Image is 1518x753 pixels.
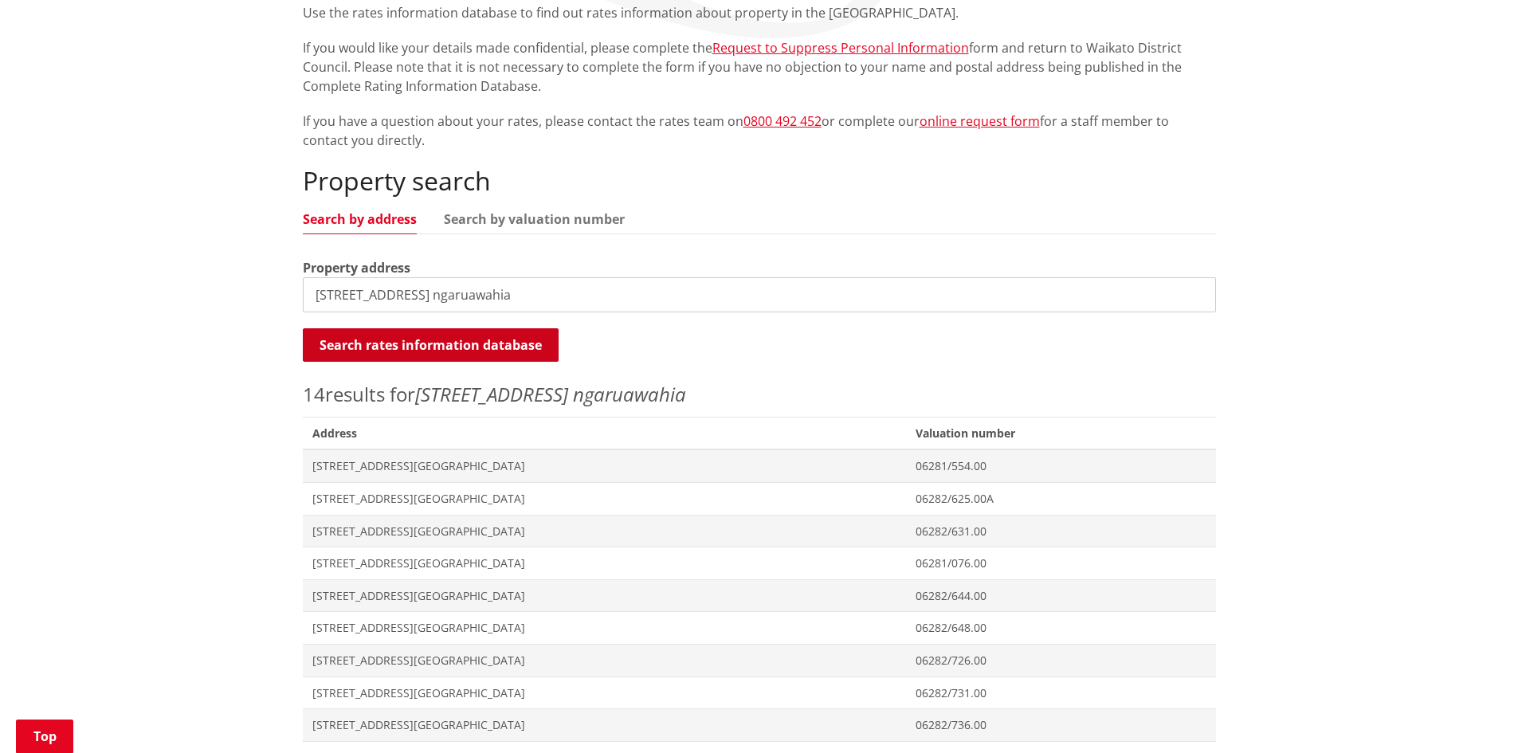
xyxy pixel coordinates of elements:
a: [STREET_ADDRESS][GEOGRAPHIC_DATA] 06282/726.00 [303,644,1216,677]
span: [STREET_ADDRESS][GEOGRAPHIC_DATA] [312,588,897,604]
a: 0800 492 452 [743,112,822,130]
span: 06282/736.00 [916,717,1206,733]
span: 14 [303,381,325,407]
a: [STREET_ADDRESS][GEOGRAPHIC_DATA] 06282/631.00 [303,515,1216,547]
a: [STREET_ADDRESS][GEOGRAPHIC_DATA] 06282/736.00 [303,709,1216,742]
span: Address [303,417,907,449]
span: [STREET_ADDRESS][GEOGRAPHIC_DATA] [312,524,897,539]
label: Property address [303,258,410,277]
a: Top [16,720,73,753]
a: Request to Suppress Personal Information [712,39,969,57]
span: [STREET_ADDRESS][GEOGRAPHIC_DATA] [312,555,897,571]
span: 06282/625.00A [916,491,1206,507]
a: online request form [920,112,1040,130]
a: [STREET_ADDRESS][GEOGRAPHIC_DATA] 06282/625.00A [303,482,1216,515]
a: Search by address [303,213,417,226]
span: [STREET_ADDRESS][GEOGRAPHIC_DATA] [312,717,897,733]
span: Valuation number [906,417,1215,449]
span: 06282/648.00 [916,620,1206,636]
a: [STREET_ADDRESS][GEOGRAPHIC_DATA] 06281/554.00 [303,449,1216,482]
em: [STREET_ADDRESS] ngaruawahia [415,381,686,407]
p: Use the rates information database to find out rates information about property in the [GEOGRAPHI... [303,3,1216,22]
a: [STREET_ADDRESS][GEOGRAPHIC_DATA] 06282/644.00 [303,579,1216,612]
h2: Property search [303,166,1216,196]
a: [STREET_ADDRESS][GEOGRAPHIC_DATA] 06282/648.00 [303,612,1216,645]
span: [STREET_ADDRESS][GEOGRAPHIC_DATA] [312,458,897,474]
span: [STREET_ADDRESS][GEOGRAPHIC_DATA] [312,653,897,669]
a: Search by valuation number [444,213,625,226]
span: 06282/644.00 [916,588,1206,604]
a: [STREET_ADDRESS][GEOGRAPHIC_DATA] 06281/076.00 [303,547,1216,580]
p: If you have a question about your rates, please contact the rates team on or complete our for a s... [303,112,1216,150]
p: If you would like your details made confidential, please complete the form and return to Waikato ... [303,38,1216,96]
span: 06281/076.00 [916,555,1206,571]
iframe: Messenger Launcher [1445,686,1502,743]
span: [STREET_ADDRESS][GEOGRAPHIC_DATA] [312,620,897,636]
span: 06281/554.00 [916,458,1206,474]
span: [STREET_ADDRESS][GEOGRAPHIC_DATA] [312,491,897,507]
span: [STREET_ADDRESS][GEOGRAPHIC_DATA] [312,685,897,701]
p: results for [303,380,1216,409]
span: 06282/726.00 [916,653,1206,669]
input: e.g. Duke Street NGARUAWAHIA [303,277,1216,312]
span: 06282/731.00 [916,685,1206,701]
button: Search rates information database [303,328,559,362]
span: 06282/631.00 [916,524,1206,539]
a: [STREET_ADDRESS][GEOGRAPHIC_DATA] 06282/731.00 [303,677,1216,709]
